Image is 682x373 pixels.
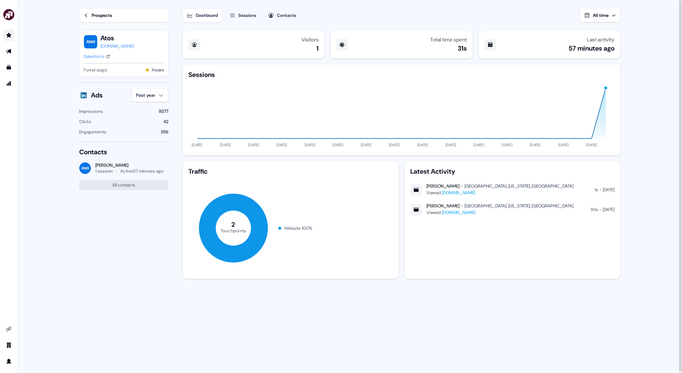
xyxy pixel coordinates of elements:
button: Contacts [264,9,301,22]
tspan: [DATE] [361,143,372,147]
div: 9377 [159,108,168,115]
div: Website 100 % [284,225,312,232]
div: 1 session [95,168,113,174]
div: Contacts [79,148,168,156]
div: Last activity [587,37,615,43]
div: Traffic [188,167,393,176]
div: 57 minutes ago [569,44,615,53]
div: Sessions [188,70,215,79]
a: Salesforce [84,53,110,60]
tspan: [DATE] [333,143,344,147]
tspan: [DATE] [445,143,456,147]
a: Prospects [79,9,168,22]
button: Dashboard [183,9,222,22]
div: [PERSON_NAME] [95,162,164,168]
button: Past year [132,89,168,102]
span: Funnel stage: [84,66,107,74]
tspan: [DATE] [248,143,259,147]
tspan: Touchpoints [221,228,246,233]
div: [GEOGRAPHIC_DATA], [US_STATE], [GEOGRAPHIC_DATA] [465,183,573,189]
a: Go to team [3,339,15,351]
tspan: [DATE] [305,143,316,147]
button: Atos [100,34,134,43]
div: Total time spent [430,37,467,43]
button: Aware [152,66,164,74]
div: [PERSON_NAME] [426,203,459,209]
a: Go to integrations [3,323,15,335]
div: Clicks [79,118,91,125]
tspan: [DATE] [502,143,513,147]
tspan: [DATE] [220,143,231,147]
a: [DOMAIN_NAME] [442,210,475,215]
tspan: [DATE] [474,143,485,147]
div: Viewed [426,209,573,216]
div: Contacts [277,12,296,19]
div: Salesforce [84,53,104,60]
div: 42 [164,118,168,125]
tspan: 2 [231,220,235,229]
div: 31s [458,44,467,53]
div: Dashboard [196,12,218,19]
div: 356 [161,128,168,136]
tspan: [DATE] [276,143,287,147]
a: [DOMAIN_NAME] [442,190,475,196]
a: Go to attribution [3,78,15,89]
div: 1s [595,186,598,193]
div: Sessions [238,12,256,19]
a: Go to profile [3,355,15,367]
div: Engagements [79,128,106,136]
div: [GEOGRAPHIC_DATA], [US_STATE], [GEOGRAPHIC_DATA] [465,203,573,209]
div: [DATE] [603,186,615,193]
tspan: [DATE] [417,143,428,147]
div: 30s [590,206,598,213]
a: Go to prospects [3,29,15,41]
tspan: [DATE] [389,143,400,147]
button: All contacts [79,180,168,190]
div: Active 57 minutes ago [120,168,164,174]
tspan: [DATE] [586,143,597,147]
div: Latest Activity [410,167,615,176]
div: [PERSON_NAME] [426,183,459,189]
button: All time [580,9,620,22]
tspan: [DATE] [192,143,203,147]
div: [DATE] [603,206,615,213]
a: Go to templates [3,62,15,73]
tspan: [DATE] [530,143,541,147]
div: Viewed [426,189,573,196]
tspan: [DATE] [558,143,569,147]
button: Sessions [225,9,261,22]
span: All time [593,12,609,18]
a: [DOMAIN_NAME] [100,43,134,50]
div: Prospects [92,12,112,19]
div: Visitors [301,37,319,43]
a: Go to outbound experience [3,45,15,57]
div: 1 [316,44,319,53]
div: Impressions [79,108,103,115]
div: Ads [91,91,103,100]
